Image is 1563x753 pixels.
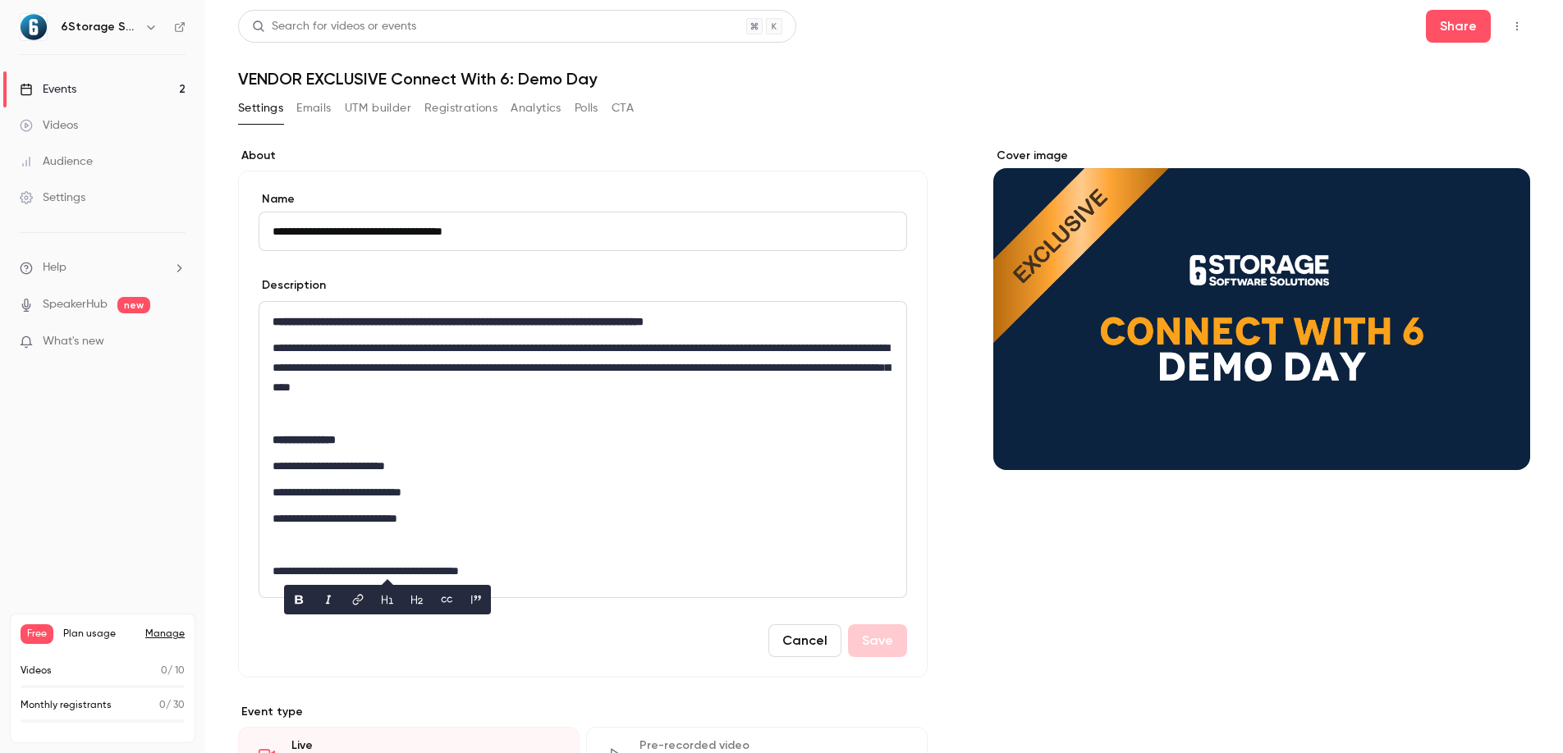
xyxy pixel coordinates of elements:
button: blockquote [463,586,489,613]
button: Settings [238,95,283,121]
label: About [238,148,928,164]
section: Cover image [993,148,1530,470]
button: bold [286,586,312,613]
img: 6Storage Software Solutions [21,14,47,40]
a: SpeakerHub [43,296,108,313]
span: 0 [161,666,167,676]
h1: VENDOR EXCLUSIVE Connect With 6: Demo Day [238,69,1530,89]
span: Help [43,259,66,276]
p: Videos [21,664,52,678]
button: CTA [612,95,634,121]
button: italic [315,586,341,613]
button: Cancel [768,624,841,657]
button: Share [1426,10,1491,43]
button: Analytics [511,95,561,121]
span: Plan usage [63,627,135,641]
div: Events [20,81,76,98]
a: Manage [145,627,185,641]
div: Videos [20,117,78,134]
button: Polls [575,95,598,121]
span: 0 [159,701,166,710]
label: Name [259,191,907,208]
div: Audience [20,153,93,170]
button: link [345,586,371,613]
p: Monthly registrants [21,698,112,713]
p: / 10 [161,664,185,678]
div: Search for videos or events [252,18,416,35]
span: Free [21,624,53,644]
p: Event type [238,704,928,720]
label: Cover image [993,148,1530,164]
section: description [259,301,907,598]
button: Registrations [424,95,497,121]
div: editor [259,302,906,597]
span: What's new [43,333,104,350]
li: help-dropdown-opener [20,259,186,276]
p: / 30 [159,698,185,713]
div: Settings [20,189,85,206]
button: UTM builder [345,95,411,121]
span: new [117,297,150,313]
button: Emails [296,95,331,121]
h6: 6Storage Software Solutions [61,19,138,35]
label: Description [259,277,326,294]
